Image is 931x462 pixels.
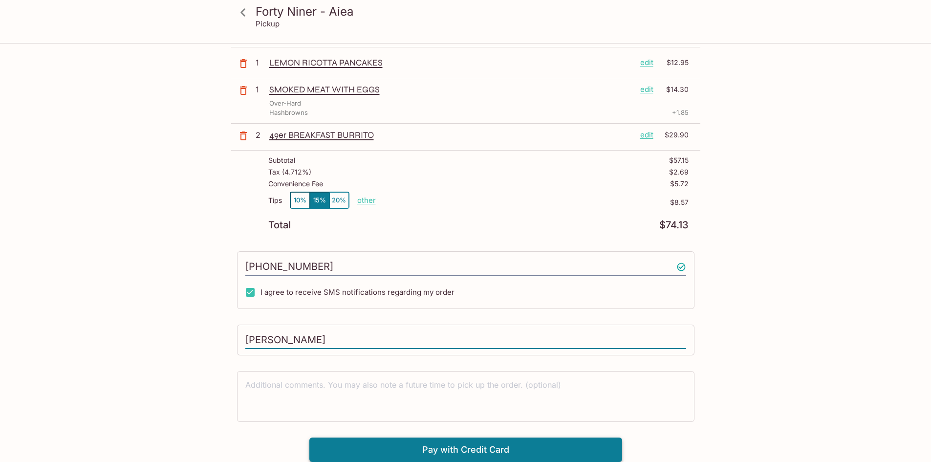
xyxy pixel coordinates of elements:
[670,180,689,188] p: $5.72
[256,4,693,19] h3: Forty Niner - Aiea
[329,192,349,208] button: 20%
[640,130,653,140] p: edit
[309,438,622,462] button: Pay with Credit Card
[659,57,689,68] p: $12.95
[669,156,689,164] p: $57.15
[269,108,308,117] p: Hashbrowns
[269,84,632,95] p: SMOKED MEAT WITH EGGS
[357,196,376,205] button: other
[269,57,632,68] p: LEMON RICOTTA PANCAKES
[268,180,323,188] p: Convenience Fee
[268,156,295,164] p: Subtotal
[659,84,689,95] p: $14.30
[672,108,689,117] p: + 1.85
[669,168,689,176] p: $2.69
[659,220,689,230] p: $74.13
[269,99,301,108] p: Over-Hard
[640,84,653,95] p: edit
[268,220,291,230] p: Total
[376,198,689,206] p: $8.57
[256,130,265,140] p: 2
[659,130,689,140] p: $29.90
[256,19,280,28] p: Pickup
[245,331,686,350] input: Enter first and last name
[268,168,311,176] p: Tax ( 4.712% )
[268,197,282,204] p: Tips
[260,287,455,297] span: I agree to receive SMS notifications regarding my order
[310,192,329,208] button: 15%
[269,130,632,140] p: 49er BREAKFAST BURRITO
[256,57,265,68] p: 1
[290,192,310,208] button: 10%
[640,57,653,68] p: edit
[245,258,686,276] input: Enter phone number
[256,84,265,95] p: 1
